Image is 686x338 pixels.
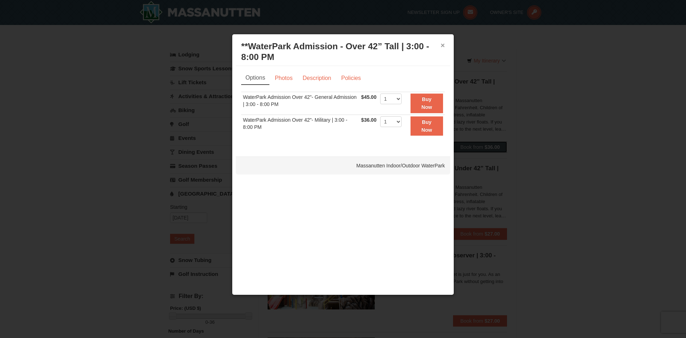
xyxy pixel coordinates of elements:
[241,41,445,62] h3: **WaterPark Admission - Over 42” Tall | 3:00 - 8:00 PM
[241,71,269,85] a: Options
[361,94,377,100] span: $45.00
[298,71,336,85] a: Description
[270,71,297,85] a: Photos
[361,117,377,123] span: $36.00
[236,157,450,175] div: Massanutten Indoor/Outdoor WaterPark
[241,92,359,115] td: WaterPark Admission Over 42"- General Admission | 3:00 - 8:00 PM
[411,94,443,113] button: Buy Now
[422,119,432,133] strong: Buy Now
[422,96,432,110] strong: Buy Now
[337,71,366,85] a: Policies
[241,115,359,137] td: WaterPark Admission Over 42"- Military | 3:00 - 8:00 PM
[411,116,443,136] button: Buy Now
[441,42,445,49] button: ×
